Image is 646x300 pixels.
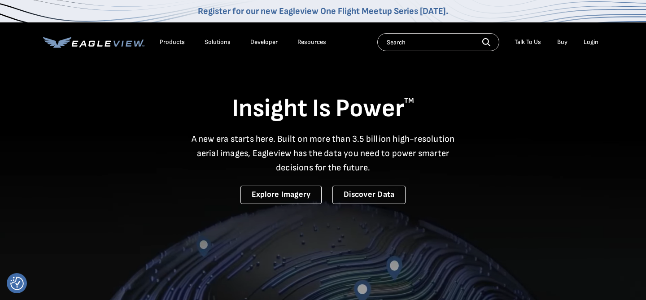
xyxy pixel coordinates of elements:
[186,132,460,175] p: A new era starts here. Built on more than 3.5 billion high-resolution aerial images, Eagleview ha...
[240,186,322,204] a: Explore Imagery
[584,38,598,46] div: Login
[557,38,567,46] a: Buy
[404,96,414,105] sup: TM
[10,277,24,290] img: Revisit consent button
[515,38,541,46] div: Talk To Us
[10,277,24,290] button: Consent Preferences
[332,186,406,204] a: Discover Data
[250,38,278,46] a: Developer
[160,38,185,46] div: Products
[297,38,326,46] div: Resources
[205,38,231,46] div: Solutions
[198,6,448,17] a: Register for our new Eagleview One Flight Meetup Series [DATE].
[377,33,499,51] input: Search
[43,93,603,125] h1: Insight Is Power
